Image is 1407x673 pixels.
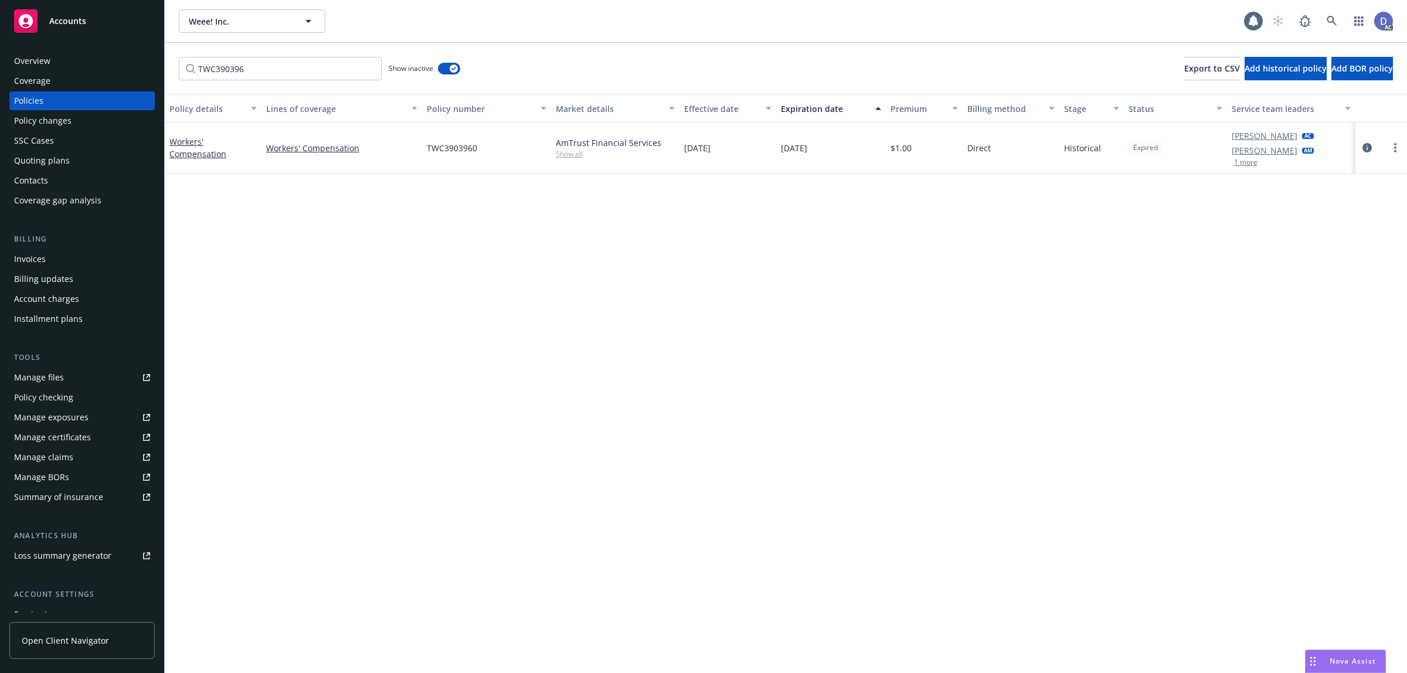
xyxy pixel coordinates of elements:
button: Policy details [165,94,261,123]
a: [PERSON_NAME] [1232,130,1297,142]
div: Manage claims [14,448,73,467]
a: Invoices [9,250,155,268]
span: [DATE] [684,142,711,154]
span: [DATE] [781,142,807,154]
a: Account charges [9,290,155,308]
a: Search [1320,9,1344,33]
button: Stage [1059,94,1124,123]
a: Switch app [1347,9,1371,33]
div: SSC Cases [14,131,54,150]
a: Manage certificates [9,428,155,447]
div: Summary of insurance [14,488,103,507]
div: Manage files [14,368,64,387]
a: Start snowing [1266,9,1290,33]
button: Policy number [422,94,551,123]
a: Manage exposures [9,408,155,427]
div: Policies [14,91,43,110]
div: Status [1129,103,1209,115]
div: Tools [9,352,155,363]
a: Policy checking [9,388,155,407]
button: Market details [551,94,680,123]
a: Installment plans [9,310,155,328]
a: Manage claims [9,448,155,467]
span: Weee! Inc. [189,15,290,28]
a: SSC Cases [9,131,155,150]
div: Stage [1064,103,1106,115]
div: Manage exposures [14,408,89,427]
a: Report a Bug [1293,9,1317,33]
button: Effective date [679,94,776,123]
a: Coverage gap analysis [9,191,155,210]
span: Nova Assist [1330,656,1376,666]
button: Export to CSV [1184,57,1240,80]
a: Coverage [9,72,155,90]
div: Policy number [427,103,533,115]
a: [PERSON_NAME] [1232,144,1297,157]
a: Overview [9,52,155,70]
div: Billing updates [14,270,73,288]
span: Open Client Navigator [22,634,109,647]
div: Manage certificates [14,428,91,447]
button: Service team leaders [1227,94,1356,123]
div: Quoting plans [14,151,70,170]
div: Contacts [14,171,48,190]
a: Accounts [9,5,155,38]
span: Show all [556,149,675,159]
span: Direct [967,142,991,154]
div: Analytics hub [9,530,155,542]
button: Premium [886,94,963,123]
div: Invoices [14,250,46,268]
span: Show inactive [389,63,433,73]
div: Policy checking [14,388,73,407]
div: Billing method [967,103,1042,115]
div: Effective date [684,103,759,115]
span: Accounts [49,16,86,26]
a: Workers' Compensation [169,136,226,159]
a: more [1388,141,1402,155]
div: Drag to move [1306,650,1320,672]
div: Service team [14,605,64,624]
span: Expired [1133,142,1158,153]
span: Historical [1064,142,1101,154]
div: Lines of coverage [266,103,405,115]
a: Manage BORs [9,468,155,487]
input: Filter by keyword... [179,57,382,80]
span: Export to CSV [1184,63,1240,74]
button: Billing method [963,94,1059,123]
div: Billing [9,233,155,245]
div: Coverage gap analysis [14,191,101,210]
a: Summary of insurance [9,488,155,507]
a: Billing updates [9,270,155,288]
a: circleInformation [1360,141,1374,155]
a: Contacts [9,171,155,190]
a: Workers' Compensation [266,142,417,154]
span: $1.00 [891,142,912,154]
span: Add historical policy [1245,63,1327,74]
a: Manage files [9,368,155,387]
a: Quoting plans [9,151,155,170]
button: Expiration date [776,94,886,123]
div: Market details [556,103,662,115]
div: Coverage [14,72,50,90]
div: Manage BORs [14,468,69,487]
span: Add BOR policy [1331,63,1393,74]
div: Policy changes [14,111,72,130]
button: 1 more [1234,159,1258,166]
img: photo [1374,12,1393,30]
div: Account settings [9,589,155,600]
div: Loss summary generator [14,546,111,565]
button: Lines of coverage [261,94,422,123]
div: Overview [14,52,50,70]
div: AmTrust Financial Services [556,137,675,149]
button: Status [1124,94,1227,123]
a: Policy changes [9,111,155,130]
span: TWC3903960 [427,142,477,154]
button: Add historical policy [1245,57,1327,80]
button: Add BOR policy [1331,57,1393,80]
a: Service team [9,605,155,624]
a: Policies [9,91,155,110]
button: Weee! Inc. [179,9,325,33]
div: Account charges [14,290,79,308]
a: Loss summary generator [9,546,155,565]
